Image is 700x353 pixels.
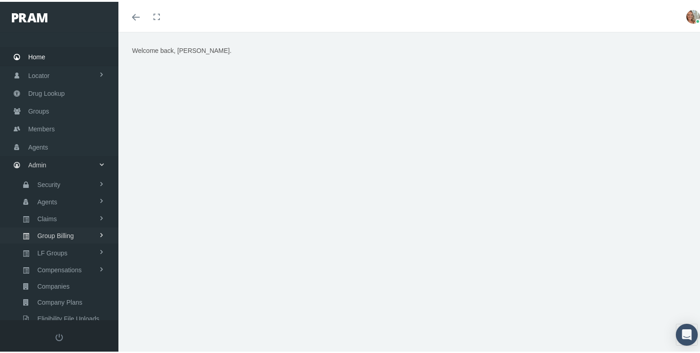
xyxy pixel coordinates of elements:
[37,293,82,308] span: Company Plans
[37,277,70,292] span: Companies
[28,47,45,64] span: Home
[132,45,231,52] span: Welcome back, [PERSON_NAME].
[37,209,57,225] span: Claims
[28,101,49,118] span: Groups
[28,137,48,154] span: Agents
[37,192,57,208] span: Agents
[37,175,61,191] span: Security
[28,65,50,83] span: Locator
[37,244,67,259] span: LF Groups
[37,309,99,325] span: Eligibility File Uploads
[686,8,700,22] img: S_Profile_Picture_15372.jpg
[676,322,698,344] div: Open Intercom Messenger
[12,11,47,21] img: PRAM_20_x_78.png
[37,260,82,276] span: Compensations
[28,119,55,136] span: Members
[28,155,46,172] span: Admin
[28,83,65,100] span: Drug Lookup
[37,226,74,242] span: Group Billing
